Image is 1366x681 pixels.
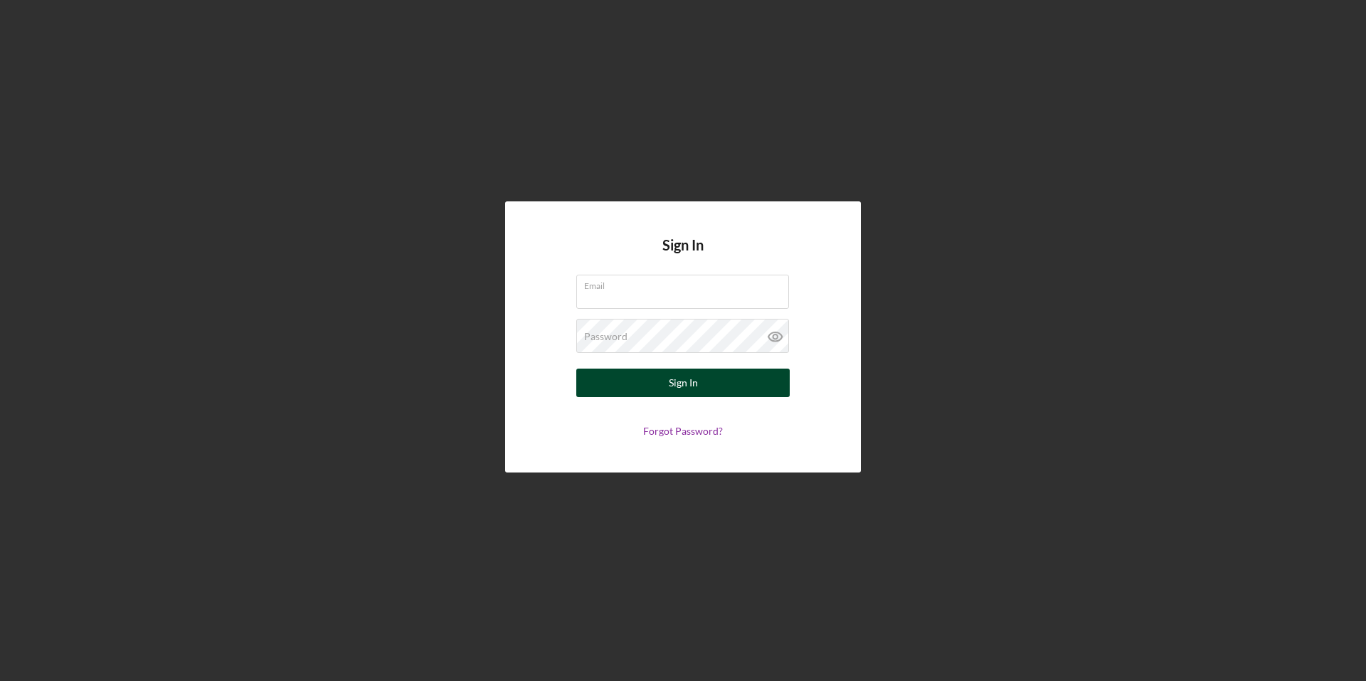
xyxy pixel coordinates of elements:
button: Sign In [576,369,790,397]
a: Forgot Password? [643,425,723,437]
h4: Sign In [662,237,704,275]
div: Sign In [669,369,698,397]
label: Email [584,275,789,291]
label: Password [584,331,628,342]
